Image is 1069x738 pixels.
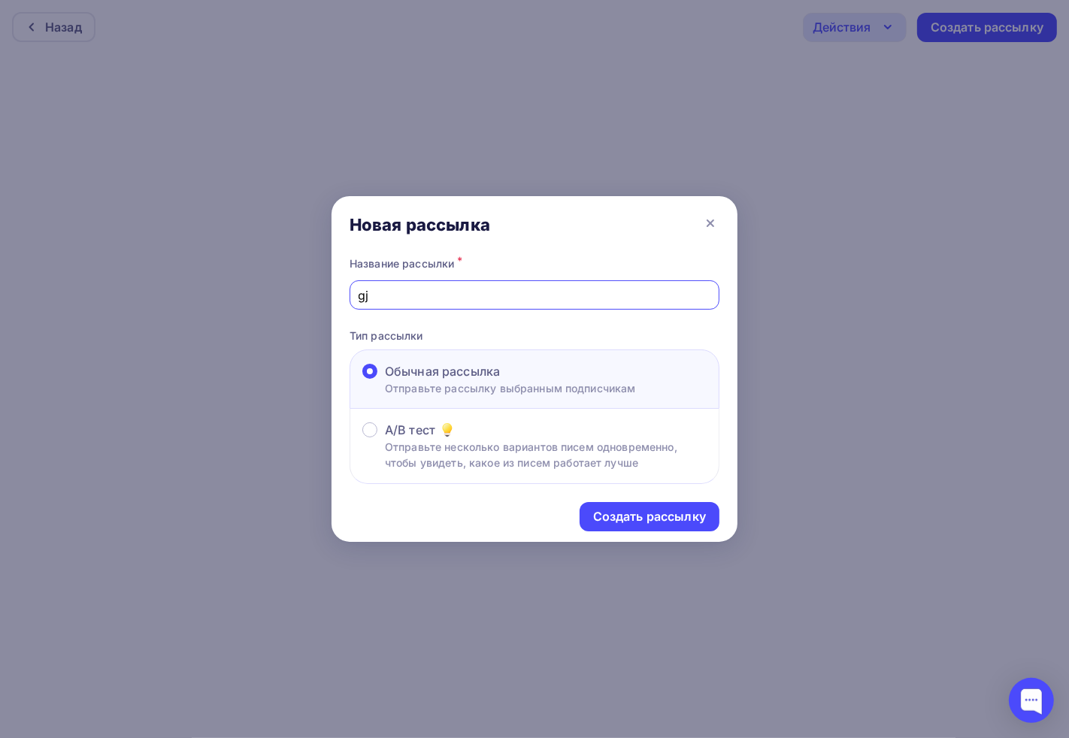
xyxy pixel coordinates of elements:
div: Создать рассылку [593,508,706,525]
input: Придумайте название рассылки [359,286,711,304]
p: Отправьте рассылку выбранным подписчикам [385,380,636,396]
p: Тип рассылки [350,328,719,343]
p: Отправьте несколько вариантов писем одновременно, чтобы увидеть, какое из писем работает лучше [385,439,707,470]
div: Название рассылки [350,253,719,274]
span: Обычная рассылка [385,362,500,380]
span: A/B тест [385,421,435,439]
div: Новая рассылка [350,214,490,235]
